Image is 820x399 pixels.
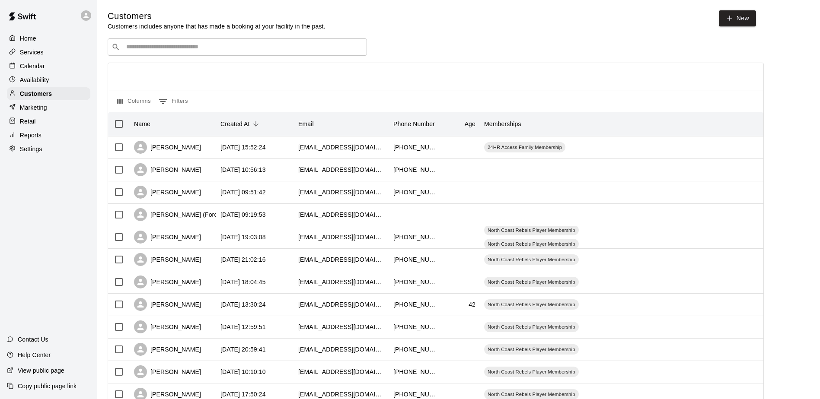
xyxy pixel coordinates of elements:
p: Customers includes anyone that has made a booking at your facility in the past. [108,22,325,31]
div: North Coast Rebels Player Membership [484,344,579,355]
a: Calendar [7,60,90,73]
div: North Coast Rebels Player Membership [484,367,579,377]
div: 24HR Access Family Membership [484,142,565,152]
div: geoffkroeger@yahoo.com [298,255,385,264]
div: jdyke82@gmail.com [298,143,385,152]
div: +14402210684 [393,255,437,264]
button: Select columns [115,95,153,108]
div: robbiemccullough2010@gmail.com [298,278,385,286]
span: North Coast Rebels Player Membership [484,391,579,398]
div: +13309848463 [393,188,437,196]
div: North Coast Rebels Player Membership [484,239,579,249]
a: Settings [7,142,90,155]
a: Marketing [7,101,90,114]
div: Services [7,46,90,59]
span: North Coast Rebels Player Membership [484,256,579,263]
div: mrjones440@gmail.com [298,165,385,174]
span: 24HR Access Family Membership [484,144,565,151]
div: Name [134,112,150,136]
a: Retail [7,115,90,128]
div: Phone Number [389,112,441,136]
div: Age [441,112,480,136]
div: Phone Number [393,112,435,136]
div: Age [465,112,475,136]
div: bschussler03@gmail.com [298,367,385,376]
button: Show filters [156,95,190,108]
div: +12164089404 [393,300,437,309]
div: steph0629@yahoo.com [298,233,385,241]
div: [PERSON_NAME] [134,275,201,288]
div: Memberships [480,112,609,136]
div: North Coast Rebels Player Membership [484,225,579,235]
div: +12164039664 [393,165,437,174]
a: Reports [7,129,90,142]
h5: Customers [108,10,325,22]
div: North Coast Rebels Player Membership [484,299,579,310]
a: Availability [7,73,90,86]
p: Help Center [18,351,51,359]
a: Customers [7,87,90,100]
div: [PERSON_NAME] [134,186,201,199]
span: North Coast Rebels Player Membership [484,323,579,330]
div: North Coast Rebels Player Membership [484,322,579,332]
div: +12169909239 [393,390,437,399]
p: Availability [20,76,49,84]
div: Created At [216,112,294,136]
div: Search customers by name or email [108,38,367,56]
p: Retail [20,117,36,126]
div: [PERSON_NAME] [134,141,201,154]
div: +14403824553 [393,345,437,354]
div: 2025-10-08 21:02:16 [220,255,266,264]
div: 2025-10-09 19:03:08 [220,233,266,241]
a: New [719,10,756,26]
div: +13308190572 [393,367,437,376]
div: 2025-10-02 17:50:24 [220,390,266,399]
div: Memberships [484,112,521,136]
p: Services [20,48,44,57]
div: 42 [469,300,475,309]
div: [PERSON_NAME] [134,298,201,311]
div: 2025-10-04 20:59:41 [220,345,266,354]
div: [PERSON_NAME] [134,343,201,356]
div: [PERSON_NAME] [134,163,201,176]
div: [PERSON_NAME] (Force Softball) [134,208,245,221]
div: rockrox83@yahoo.com [298,300,385,309]
div: Email [294,112,389,136]
span: North Coast Rebels Player Membership [484,241,579,247]
span: North Coast Rebels Player Membership [484,368,579,375]
div: [PERSON_NAME] [134,320,201,333]
span: North Coast Rebels Player Membership [484,346,579,353]
div: Email [298,112,314,136]
div: 2025-10-03 10:10:10 [220,367,266,376]
span: North Coast Rebels Player Membership [484,227,579,234]
div: +12162873436 [393,278,437,286]
div: 2025-10-06 12:59:51 [220,323,266,331]
span: North Coast Rebels Player Membership [484,301,579,308]
p: Reports [20,131,41,139]
p: View public page [18,366,64,375]
div: [PERSON_NAME] [134,253,201,266]
p: Calendar [20,62,45,70]
button: Sort [250,118,262,130]
div: +12164068582 [393,233,437,241]
div: 2025-10-10 09:19:53 [220,210,266,219]
p: Marketing [20,103,47,112]
div: 2025-10-08 18:04:45 [220,278,266,286]
p: Home [20,34,36,43]
div: cstarkey88@gmail.com [298,188,385,196]
div: [PERSON_NAME] [134,231,201,244]
div: allisonkaynorwood@yahoo.com [298,323,385,331]
div: +12162253536 [393,143,437,152]
div: [PERSON_NAME] [134,365,201,378]
a: Home [7,32,90,45]
div: 2025-10-06 13:30:24 [220,300,266,309]
div: 2025-10-10 09:51:42 [220,188,266,196]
